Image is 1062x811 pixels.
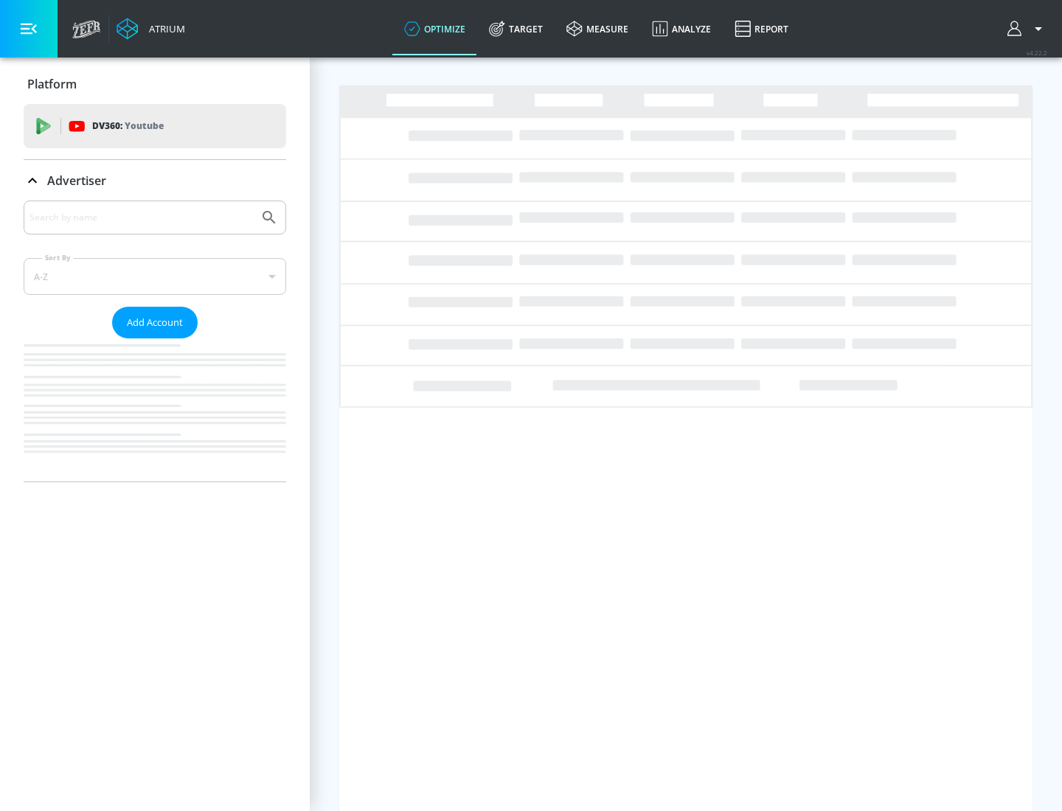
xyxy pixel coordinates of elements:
p: DV360: [92,118,164,134]
a: optimize [392,2,477,55]
p: Youtube [125,118,164,133]
div: Advertiser [24,201,286,481]
div: Atrium [143,22,185,35]
div: DV360: Youtube [24,104,286,148]
span: v 4.22.2 [1027,49,1047,57]
div: Platform [24,63,286,105]
p: Advertiser [47,173,106,189]
a: Analyze [640,2,723,55]
div: Advertiser [24,160,286,201]
nav: list of Advertiser [24,338,286,481]
span: Add Account [127,314,183,331]
button: Add Account [112,307,198,338]
a: Report [723,2,800,55]
input: Search by name [29,208,253,227]
div: A-Z [24,258,286,295]
label: Sort By [42,253,74,262]
a: measure [555,2,640,55]
a: Target [477,2,555,55]
p: Platform [27,76,77,92]
a: Atrium [117,18,185,40]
